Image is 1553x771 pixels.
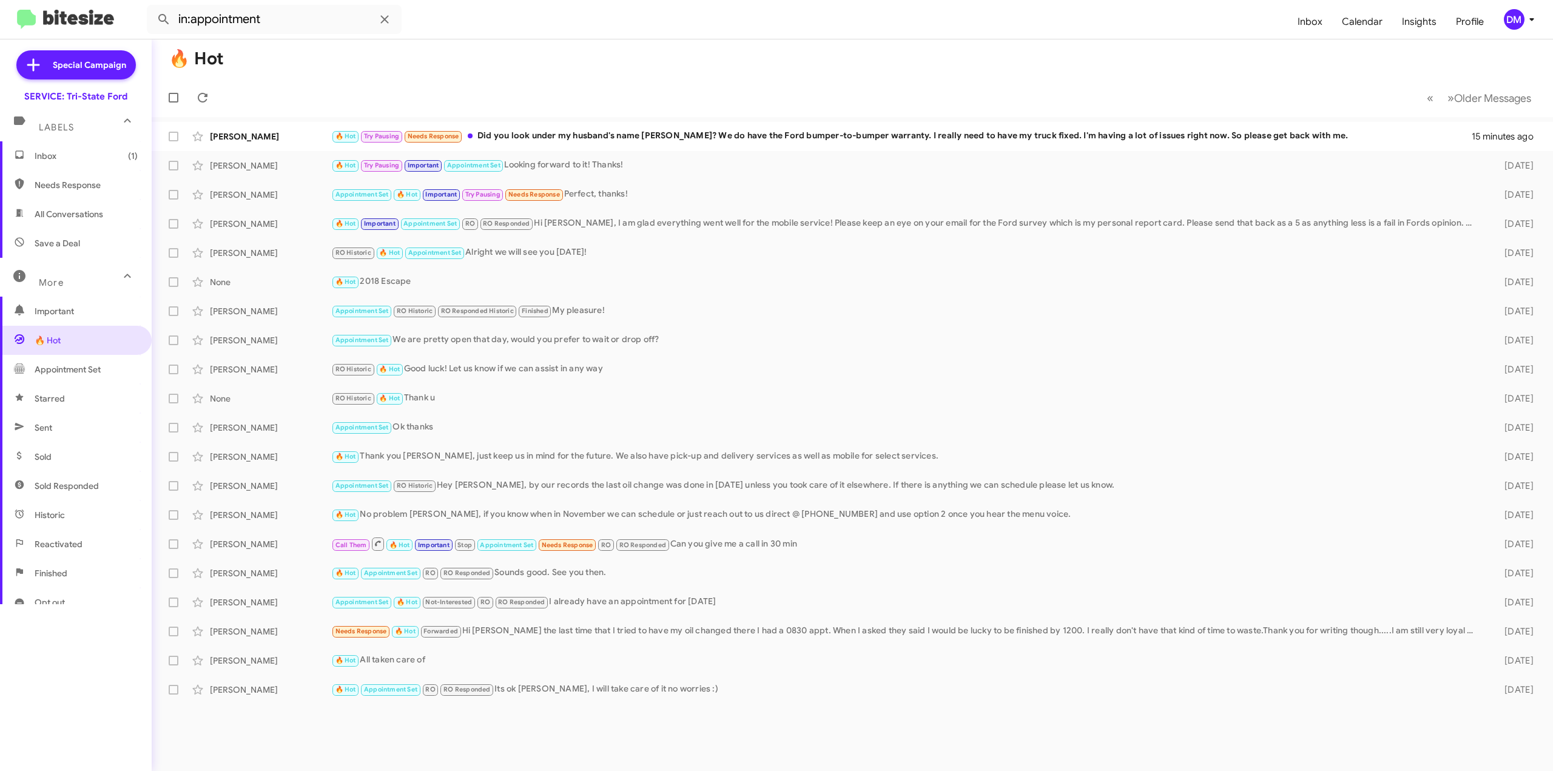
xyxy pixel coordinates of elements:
[128,150,138,162] span: (1)
[508,190,560,198] span: Needs Response
[35,363,101,375] span: Appointment Set
[210,392,331,405] div: None
[1481,509,1543,521] div: [DATE]
[35,392,65,405] span: Starred
[210,334,331,346] div: [PERSON_NAME]
[395,627,416,635] span: 🔥 Hot
[335,161,356,169] span: 🔥 Hot
[465,190,500,198] span: Try Pausing
[542,541,593,549] span: Needs Response
[210,276,331,288] div: None
[364,132,399,140] span: Try Pausing
[1481,625,1543,638] div: [DATE]
[335,278,356,286] span: 🔥 Hot
[35,596,65,608] span: Opt out
[331,129,1472,143] div: Did you look under my husband's name [PERSON_NAME]? We do have the Ford bumper-to-bumper warranty...
[210,451,331,463] div: [PERSON_NAME]
[408,249,462,257] span: Appointment Set
[1481,684,1543,696] div: [DATE]
[1481,596,1543,608] div: [DATE]
[480,598,490,606] span: RO
[397,190,417,198] span: 🔥 Hot
[1332,4,1392,39] span: Calendar
[210,596,331,608] div: [PERSON_NAME]
[331,624,1481,638] div: Hi [PERSON_NAME] the last time that I tried to have my oil changed there I had a 0830 appt. When ...
[35,480,99,492] span: Sold Responded
[335,541,367,549] span: Call Them
[210,160,331,172] div: [PERSON_NAME]
[1481,451,1543,463] div: [DATE]
[210,625,331,638] div: [PERSON_NAME]
[1454,92,1531,105] span: Older Messages
[335,394,371,402] span: RO Historic
[1481,655,1543,667] div: [DATE]
[335,365,371,373] span: RO Historic
[364,685,417,693] span: Appointment Set
[425,598,472,606] span: Not-Interested
[335,220,356,227] span: 🔥 Hot
[397,598,417,606] span: 🔥 Hot
[421,626,461,638] span: Forwarded
[1504,9,1524,30] div: DM
[418,541,450,549] span: Important
[331,187,1481,201] div: Perfect, thanks!
[210,422,331,434] div: [PERSON_NAME]
[389,541,410,549] span: 🔥 Hot
[335,423,389,431] span: Appointment Set
[1447,90,1454,106] span: »
[335,249,371,257] span: RO Historic
[210,189,331,201] div: [PERSON_NAME]
[1288,4,1332,39] a: Inbox
[335,453,356,460] span: 🔥 Hot
[331,217,1481,231] div: Hi [PERSON_NAME], I am glad everything went well for the mobile service! Please keep an eye on yo...
[364,220,396,227] span: Important
[425,569,435,577] span: RO
[39,122,74,133] span: Labels
[397,482,433,490] span: RO Historic
[1481,276,1543,288] div: [DATE]
[447,161,500,169] span: Appointment Set
[1481,218,1543,230] div: [DATE]
[364,161,399,169] span: Try Pausing
[335,511,356,519] span: 🔥 Hot
[335,685,356,693] span: 🔥 Hot
[408,161,439,169] span: Important
[1481,538,1543,550] div: [DATE]
[169,49,224,69] h1: 🔥 Hot
[1420,86,1538,110] nav: Page navigation example
[331,275,1481,289] div: 2018 Escape
[331,682,1481,696] div: Its ok [PERSON_NAME], I will take care of it no worries :)
[16,50,136,79] a: Special Campaign
[335,132,356,140] span: 🔥 Hot
[483,220,530,227] span: RO Responded
[335,598,389,606] span: Appointment Set
[210,684,331,696] div: [PERSON_NAME]
[331,304,1481,318] div: My pleasure!
[1427,90,1433,106] span: «
[35,237,80,249] span: Save a Deal
[1392,4,1446,39] a: Insights
[1481,160,1543,172] div: [DATE]
[331,333,1481,347] div: We are pretty open that day, would you prefer to wait or drop off?
[335,627,387,635] span: Needs Response
[335,336,389,344] span: Appointment Set
[331,479,1481,493] div: Hey [PERSON_NAME], by our records the last oil change was done in [DATE] unless you took care of ...
[1420,86,1441,110] button: Previous
[331,391,1481,405] div: Thank u
[1481,480,1543,492] div: [DATE]
[35,538,83,550] span: Reactivated
[1481,334,1543,346] div: [DATE]
[1481,422,1543,434] div: [DATE]
[1446,4,1494,39] a: Profile
[364,569,417,577] span: Appointment Set
[35,179,138,191] span: Needs Response
[331,653,1481,667] div: All taken care of
[35,208,103,220] span: All Conversations
[331,362,1481,376] div: Good luck! Let us know if we can assist in any way
[379,365,400,373] span: 🔥 Hot
[331,508,1481,522] div: No problem [PERSON_NAME], if you know when in November we can schedule or just reach out to us di...
[335,656,356,664] span: 🔥 Hot
[210,247,331,259] div: [PERSON_NAME]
